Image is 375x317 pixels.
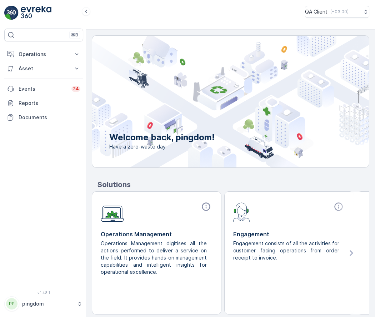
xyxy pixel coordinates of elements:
img: city illustration [60,36,369,167]
p: pingdom [22,300,73,307]
span: Have a zero-waste day [109,143,215,150]
p: Welcome back, pingdom! [109,132,215,143]
p: Engagement consists of all the activities for customer facing operations from order receipt to in... [233,240,339,261]
button: QA Client(+03:00) [305,6,369,18]
p: QA Client [305,8,327,15]
img: module-icon [233,202,250,222]
button: PPpingdom [4,296,83,311]
span: v 1.48.1 [4,291,83,295]
p: ⌘B [71,32,78,38]
a: Events34 [4,82,83,96]
img: logo [4,6,19,20]
a: Documents [4,110,83,125]
p: Solutions [97,179,369,190]
p: Operations Management digitises all the actions performed to deliver a service on the field. It p... [101,240,207,276]
p: 34 [73,86,79,92]
p: Documents [19,114,80,121]
p: Operations Management [101,230,212,238]
p: Reports [19,100,80,107]
a: Reports [4,96,83,110]
div: PP [6,298,17,310]
p: Events [19,85,67,92]
p: Operations [19,51,69,58]
img: module-icon [101,202,124,222]
p: Asset [19,65,69,72]
button: Operations [4,47,83,61]
button: Asset [4,61,83,76]
p: ( +03:00 ) [330,9,349,15]
img: logo_light-DOdMpM7g.png [21,6,51,20]
p: Engagement [233,230,345,238]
